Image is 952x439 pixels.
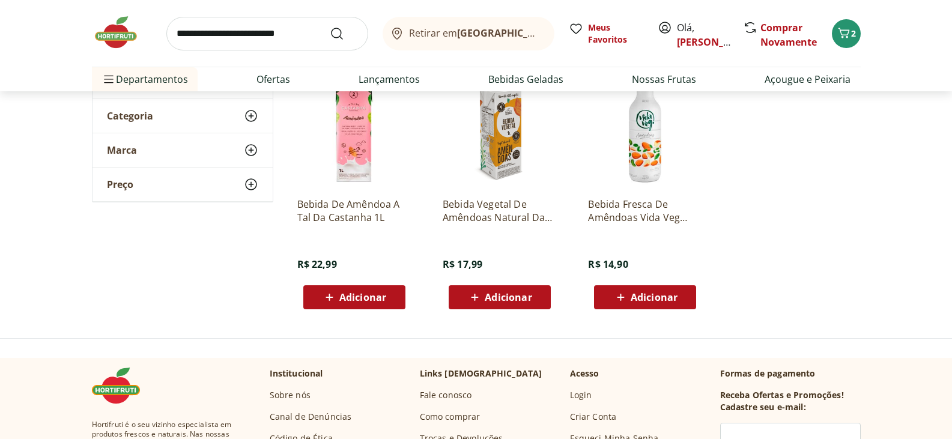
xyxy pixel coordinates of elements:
span: Meus Favoritos [588,22,643,46]
a: Criar Conta [570,411,617,423]
img: Hortifruti [92,14,152,50]
button: Categoria [92,99,273,133]
span: R$ 22,99 [297,258,337,271]
button: Preço [92,168,273,201]
p: Institucional [270,368,323,380]
h3: Cadastre seu e-mail: [720,401,806,413]
a: Nossas Frutas [632,72,696,86]
span: Olá, [677,20,730,49]
a: Canal de Denúncias [270,411,352,423]
a: Fale conosco [420,389,472,401]
button: Adicionar [594,285,696,309]
span: Adicionar [631,292,678,302]
a: Açougue e Peixaria [765,72,850,86]
h3: Receba Ofertas e Promoções! [720,389,844,401]
button: Retirar em[GEOGRAPHIC_DATA]/[GEOGRAPHIC_DATA] [383,17,554,50]
p: Links [DEMOGRAPHIC_DATA] [420,368,542,380]
a: Login [570,389,592,401]
span: 2 [851,28,856,39]
p: Acesso [570,368,599,380]
a: Ofertas [256,72,290,86]
a: Bebidas Geladas [488,72,563,86]
a: Comprar Novamente [760,21,817,49]
img: Bebida Vegetal De Amêndoas Natural Da Terra 1L [443,74,557,188]
a: Lançamentos [359,72,420,86]
span: R$ 14,90 [588,258,628,271]
img: Bebida Fresca De Amêndoas Vida Veg 700G [588,74,702,188]
img: Bebida De Amêndoa A Tal Da Castanha 1L [297,74,411,188]
span: Adicionar [485,292,532,302]
span: Departamentos [102,65,188,94]
button: Adicionar [449,285,551,309]
span: Retirar em [409,28,542,38]
a: Bebida Vegetal De Amêndoas Natural Da Terra 1L [443,198,557,224]
a: Como comprar [420,411,481,423]
input: search [166,17,368,50]
button: Menu [102,65,116,94]
a: Bebida Fresca De Amêndoas Vida Veg 700G [588,198,702,224]
button: Marca [92,133,273,167]
span: Categoria [107,110,153,122]
span: Preço [107,178,133,190]
a: Bebida De Amêndoa A Tal Da Castanha 1L [297,198,411,224]
img: Hortifruti [92,368,152,404]
span: R$ 17,99 [443,258,482,271]
a: [PERSON_NAME] [677,35,755,49]
a: Sobre nós [270,389,311,401]
span: Marca [107,144,137,156]
button: Adicionar [303,285,405,309]
b: [GEOGRAPHIC_DATA]/[GEOGRAPHIC_DATA] [457,26,659,40]
button: Carrinho [832,19,861,48]
p: Formas de pagamento [720,368,861,380]
a: Meus Favoritos [569,22,643,46]
span: Adicionar [339,292,386,302]
button: Submit Search [330,26,359,41]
